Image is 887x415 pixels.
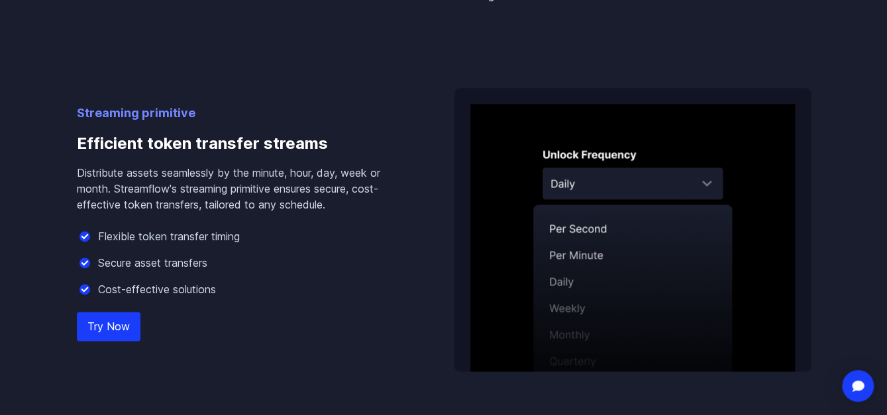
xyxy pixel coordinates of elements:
p: Distribute assets seamlessly by the minute, hour, day, week or month. Streamflow's streaming prim... [77,165,412,212]
h3: Efficient token transfer streams [77,122,412,165]
div: Open Intercom Messenger [842,370,874,402]
p: Cost-effective solutions [98,281,216,297]
a: Try Now [77,312,140,341]
p: Secure asset transfers [98,255,207,271]
img: Efficient token transfer streams [454,88,811,371]
p: Flexible token transfer timing [98,228,240,244]
p: Streaming primitive [77,104,412,122]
